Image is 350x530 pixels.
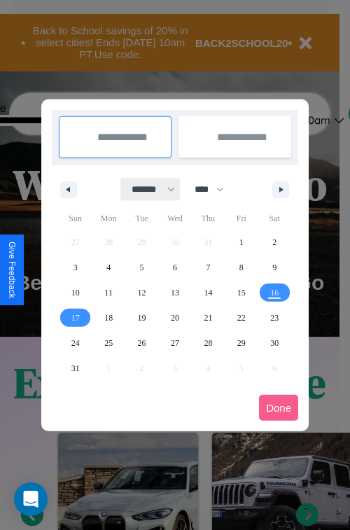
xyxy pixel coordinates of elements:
[237,280,246,305] span: 15
[104,330,113,356] span: 25
[71,356,80,381] span: 31
[225,280,258,305] button: 15
[171,280,179,305] span: 13
[71,330,80,356] span: 24
[192,255,225,280] button: 7
[71,305,80,330] span: 17
[92,305,125,330] button: 18
[59,305,92,330] button: 17
[204,305,212,330] span: 21
[92,207,125,230] span: Mon
[92,280,125,305] button: 11
[125,280,158,305] button: 12
[171,330,179,356] span: 27
[258,330,291,356] button: 30
[59,330,92,356] button: 24
[239,230,244,255] span: 1
[158,330,191,356] button: 27
[106,255,111,280] span: 4
[125,330,158,356] button: 26
[59,356,92,381] button: 31
[237,330,246,356] span: 29
[125,305,158,330] button: 19
[14,482,48,516] div: Open Intercom Messenger
[173,255,177,280] span: 6
[125,207,158,230] span: Tue
[225,330,258,356] button: 29
[158,305,191,330] button: 20
[171,305,179,330] span: 20
[92,330,125,356] button: 25
[225,305,258,330] button: 22
[270,330,279,356] span: 30
[158,255,191,280] button: 6
[59,280,92,305] button: 10
[258,230,291,255] button: 2
[59,207,92,230] span: Sun
[192,207,225,230] span: Thu
[73,255,78,280] span: 3
[104,305,113,330] span: 18
[92,255,125,280] button: 4
[192,305,225,330] button: 21
[158,280,191,305] button: 13
[237,305,246,330] span: 22
[258,207,291,230] span: Sat
[138,305,146,330] span: 19
[7,242,17,298] div: Give Feedback
[140,255,144,280] span: 5
[192,280,225,305] button: 14
[258,305,291,330] button: 23
[225,255,258,280] button: 8
[258,280,291,305] button: 16
[206,255,210,280] span: 7
[204,280,212,305] span: 14
[138,280,146,305] span: 12
[272,230,276,255] span: 2
[59,255,92,280] button: 3
[270,280,279,305] span: 16
[138,330,146,356] span: 26
[225,230,258,255] button: 1
[239,255,244,280] span: 8
[104,280,113,305] span: 11
[71,280,80,305] span: 10
[204,330,212,356] span: 28
[225,207,258,230] span: Fri
[258,255,291,280] button: 9
[270,305,279,330] span: 23
[259,395,298,421] button: Done
[125,255,158,280] button: 5
[158,207,191,230] span: Wed
[272,255,276,280] span: 9
[192,330,225,356] button: 28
